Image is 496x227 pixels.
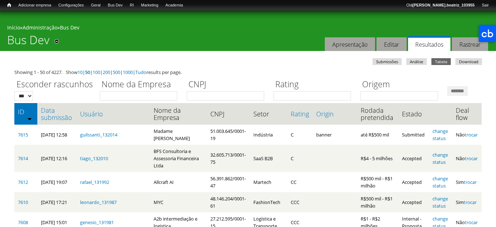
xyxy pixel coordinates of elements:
a: ID [18,108,34,115]
a: change status [432,175,448,189]
a: trocar [465,155,478,162]
td: R$4 - 5 milhões [357,145,398,172]
a: 7612 [18,179,28,185]
td: Sim [452,192,482,212]
a: Apresentação [325,37,375,51]
td: CCC [287,192,313,212]
label: CNPJ [187,78,269,91]
span: Início [7,3,11,8]
td: SaaS B2B [250,145,287,172]
td: [DATE] 19:07 [37,172,76,192]
td: banner [313,125,357,145]
a: Academia [162,2,187,9]
td: Não [452,145,482,172]
a: Início [7,24,20,31]
label: Origem [360,78,443,91]
th: CNPJ [207,103,250,125]
td: Sim [452,172,482,192]
td: Allcraft AI [150,172,207,192]
label: Rating [273,78,356,91]
td: 56.391.862/0001-47 [207,172,250,192]
div: Showing 1 - 50 of 4227. Show | | | | | | results per page. [14,69,482,76]
th: Rodada pretendida [357,103,398,125]
a: Sair [478,2,492,9]
a: Bus Dev [60,24,79,31]
h1: Bus Dev [7,33,50,51]
a: Olá[PERSON_NAME].beatriz_103955 [403,2,478,9]
a: Marketing [137,2,162,9]
a: 200 [103,69,110,75]
td: FashionTech [250,192,287,212]
td: CC [287,172,313,192]
td: [DATE] 12:58 [37,125,76,145]
a: 10 [78,69,83,75]
a: Bus Dev [104,2,126,9]
td: Madame [PERSON_NAME] [150,125,207,145]
a: trocar [465,131,478,138]
a: guilssanti_132014 [80,131,117,138]
a: Origin [316,110,354,117]
a: Usuário [80,110,146,117]
td: Accepted [398,145,429,172]
a: Tudo [135,69,146,75]
a: 7615 [18,131,28,138]
a: Início [4,2,15,9]
a: Geral [87,2,104,9]
td: BFS Consultoria e Assessoria Financeira Ltda [150,145,207,172]
a: trocar [465,219,478,226]
a: 100 [93,69,100,75]
td: Accepted [398,192,429,212]
th: Setor [250,103,287,125]
a: trocar [464,179,477,185]
a: Administração [23,24,57,31]
a: 7614 [18,155,28,162]
a: change status [432,128,448,142]
a: Editar [376,37,407,51]
a: genesio_131981 [80,219,114,226]
td: Martech [250,172,287,192]
a: rafael_131992 [80,179,109,185]
a: RI [126,2,137,9]
th: Nome da Empresa [150,103,207,125]
a: 7608 [18,219,28,226]
td: C [287,125,313,145]
a: Adicionar empresa [15,2,55,9]
td: Indústria [250,125,287,145]
label: Nome da Empresa [100,78,182,91]
td: Não [452,125,482,145]
a: Tabela [431,58,451,65]
a: leonardo_131987 [80,199,117,205]
a: trocar [464,199,477,205]
a: 500 [113,69,120,75]
th: Deal flow [452,103,482,125]
a: 1000 [123,69,133,75]
a: 50 [85,69,90,75]
td: [DATE] 17:21 [37,192,76,212]
label: Esconder rascunhos [14,78,95,91]
td: 48.146.204/0001-61 [207,192,250,212]
td: 51.003.645/0001-19 [207,125,250,145]
a: Configurações [55,2,88,9]
a: 7610 [18,199,28,205]
strong: [PERSON_NAME].beatriz_103955 [412,3,474,7]
a: Análise [406,58,427,65]
a: Submissões [373,58,402,65]
a: Rating [291,110,309,117]
td: 32.605.713/0001-75 [207,145,250,172]
td: até R$500 mil [357,125,398,145]
a: change status [432,152,448,165]
a: tiago_132010 [80,155,108,162]
div: » » [7,24,489,33]
img: ordem crescente [27,116,32,121]
td: Submitted [398,125,429,145]
td: C [287,145,313,172]
a: Rastrear [452,37,488,51]
th: Estado [398,103,429,125]
a: Resultados [408,36,450,51]
a: Data submissão [41,107,73,121]
td: [DATE] 12:16 [37,145,76,172]
a: change status [432,195,448,209]
td: MYC [150,192,207,212]
td: Accepted [398,172,429,192]
td: R$500 mil - R$1 milhão [357,192,398,212]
